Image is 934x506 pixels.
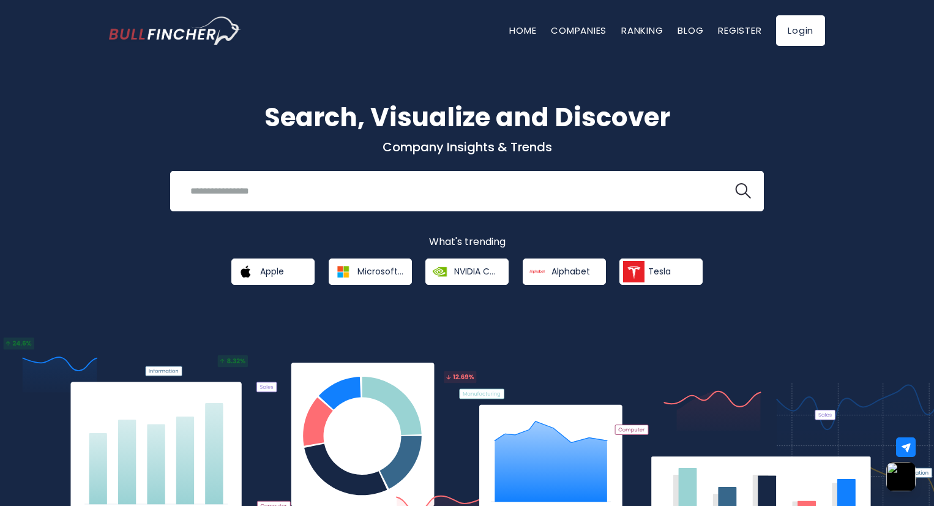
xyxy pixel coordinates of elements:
span: NVIDIA Corporation [454,266,500,277]
a: Apple [231,259,315,285]
a: Tesla [619,259,703,285]
a: Login [776,15,825,46]
p: What's trending [109,236,825,249]
span: Alphabet [551,266,590,277]
a: NVIDIA Corporation [425,259,509,285]
a: Go to homepage [109,17,241,45]
img: Bullfincher logo [109,17,241,45]
img: search icon [735,183,751,199]
a: Companies [551,24,607,37]
span: Apple [260,266,284,277]
p: Company Insights & Trends [109,139,825,155]
a: Blog [678,24,703,37]
a: Register [718,24,761,37]
span: Microsoft Corporation [357,266,403,277]
span: Tesla [648,266,671,277]
a: Alphabet [523,259,606,285]
h1: Search, Visualize and Discover [109,98,825,137]
a: Home [509,24,536,37]
a: Microsoft Corporation [329,259,412,285]
a: Ranking [621,24,663,37]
